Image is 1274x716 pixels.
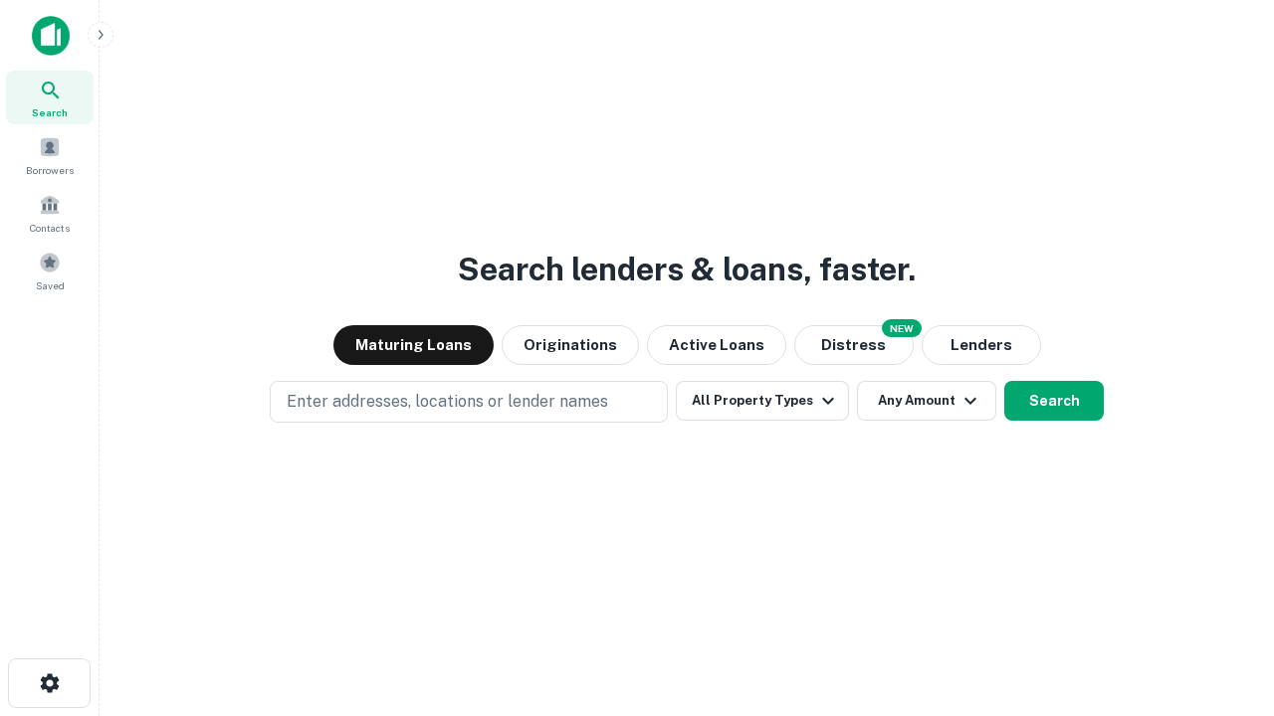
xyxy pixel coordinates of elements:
[270,381,668,423] button: Enter addresses, locations or lender names
[857,381,996,421] button: Any Amount
[502,325,639,365] button: Originations
[32,16,70,56] img: capitalize-icon.png
[922,325,1041,365] button: Lenders
[287,390,608,414] p: Enter addresses, locations or lender names
[794,325,914,365] button: Search distressed loans with lien and other non-mortgage details.
[36,277,65,293] span: Saved
[458,246,916,293] h3: Search lenders & loans, faster.
[26,162,74,178] span: Borrowers
[6,128,94,182] a: Borrowers
[1004,381,1104,421] button: Search
[6,71,94,124] a: Search
[6,186,94,240] a: Contacts
[676,381,849,421] button: All Property Types
[1174,557,1274,652] iframe: Chat Widget
[333,325,494,365] button: Maturing Loans
[32,104,68,120] span: Search
[30,220,70,236] span: Contacts
[6,244,94,297] a: Saved
[647,325,786,365] button: Active Loans
[882,319,922,337] div: NEW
